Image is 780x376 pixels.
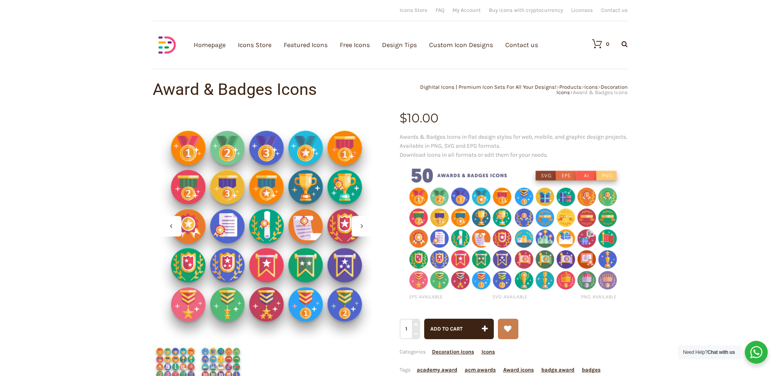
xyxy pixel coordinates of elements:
a: Decoration Icons [556,84,628,95]
a: 0 [584,39,609,49]
a: FAQ [436,7,444,13]
a: Decoration Icons [432,349,474,355]
p: Awards & Badges Icons in flat design styles for web, mobile, and graphic design projects. Availab... [400,133,628,308]
span: Award & Badges Icons [573,89,628,95]
a: Products [559,84,581,90]
button: Add to cart [424,319,494,339]
span: $ [400,110,407,126]
strong: Chat with us [708,349,735,355]
img: Awards Badges flat Icons EPS, SVG, PNG [400,160,628,306]
a: Buy icons with cryptocurrency [489,7,563,13]
a: acm awards [465,367,496,373]
bdi: 10.00 [400,110,439,126]
a: Award icons [503,367,534,373]
span: Need Help? [683,349,735,355]
a: Licenses [571,7,593,13]
a: academy award [417,367,457,373]
span: Categories [400,349,495,355]
div: 0 [606,41,609,47]
a: My Account [452,7,481,13]
a: Icons Store [400,7,427,13]
a: badges [582,367,601,373]
a: Icons [482,349,495,355]
a: Contact us [601,7,628,13]
span: Add to cart [430,326,463,332]
input: Qty [400,319,419,339]
a: badge award [541,367,574,373]
h1: Award & Badges Icons [153,81,390,98]
div: > > > > [390,84,628,95]
a: Dighital Icons | Premium Icon Sets For All Your Designs! [420,84,556,90]
a: Icons [584,84,598,90]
